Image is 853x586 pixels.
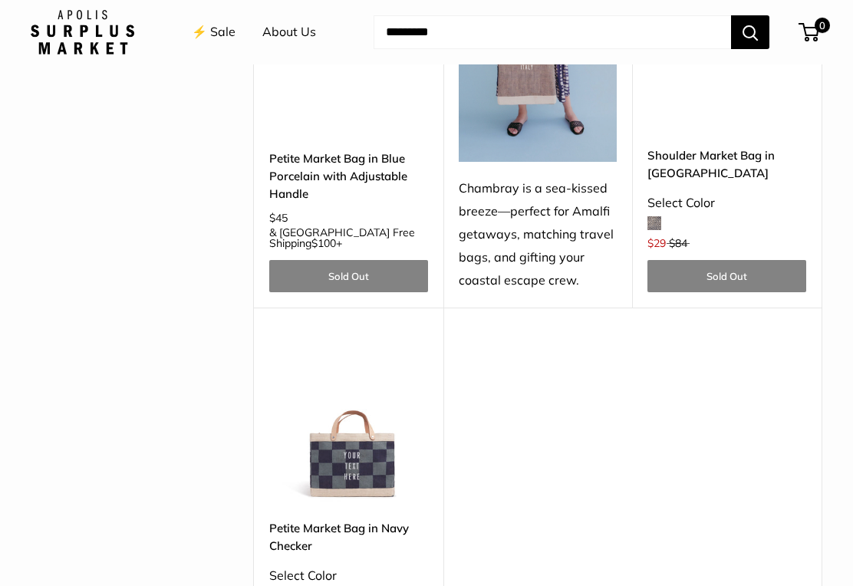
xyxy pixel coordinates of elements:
[647,260,806,292] a: Sold Out
[31,10,134,54] img: Apolis: Surplus Market
[269,211,288,225] span: $45
[731,15,769,49] button: Search
[269,346,428,505] a: description_Limited Edition Navy Checker CollectionPetite Market Bag in Navy Checker
[269,227,428,249] span: & [GEOGRAPHIC_DATA] Free Shipping +
[192,21,235,44] a: ⚡️ Sale
[647,146,806,183] a: Shoulder Market Bag in [GEOGRAPHIC_DATA]
[262,21,316,44] a: About Us
[669,236,687,250] span: $84
[815,18,830,33] span: 0
[269,346,428,505] img: description_Limited Edition Navy Checker Collection
[269,150,428,203] a: Petite Market Bag in Blue Porcelain with Adjustable Handle
[374,15,731,49] input: Search...
[311,236,336,250] span: $100
[647,192,806,215] div: Select Color
[269,260,428,292] a: Sold Out
[647,236,666,250] span: $29
[459,177,618,292] div: Chambray is a sea-kissed breeze—perfect for Amalfi getaways, matching travel bags, and gifting yo...
[800,23,819,41] a: 0
[269,519,428,555] a: Petite Market Bag in Navy Checker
